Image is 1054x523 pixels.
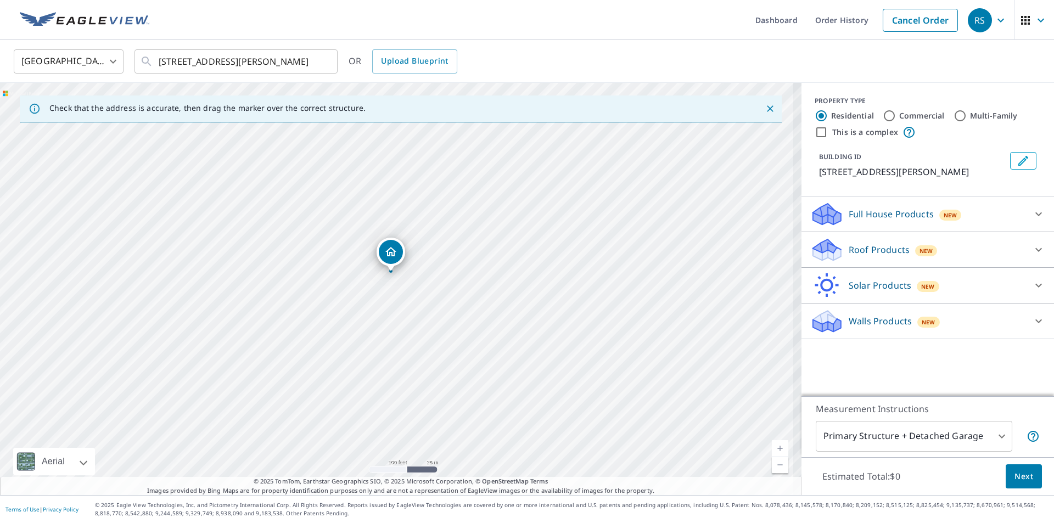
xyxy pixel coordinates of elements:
label: Commercial [899,110,945,121]
p: Roof Products [849,243,910,256]
a: Current Level 18, Zoom In [772,440,788,457]
span: Your report will include the primary structure and a detached garage if one exists. [1027,430,1040,443]
div: Aerial [38,448,68,475]
a: Terms of Use [5,505,40,513]
div: Roof ProductsNew [810,237,1045,263]
span: Upload Blueprint [381,54,448,68]
span: © 2025 TomTom, Earthstar Geographics SIO, © 2025 Microsoft Corporation, © [254,477,548,486]
p: [STREET_ADDRESS][PERSON_NAME] [819,165,1006,178]
button: Next [1006,464,1042,489]
p: Check that the address is accurate, then drag the marker over the correct structure. [49,103,366,113]
a: Privacy Policy [43,505,79,513]
div: [GEOGRAPHIC_DATA] [14,46,124,77]
button: Edit building 1 [1010,152,1036,170]
div: Full House ProductsNew [810,201,1045,227]
img: EV Logo [20,12,149,29]
p: © 2025 Eagle View Technologies, Inc. and Pictometry International Corp. All Rights Reserved. Repo... [95,501,1049,518]
label: Multi-Family [970,110,1018,121]
a: Upload Blueprint [372,49,457,74]
a: Current Level 18, Zoom Out [772,457,788,473]
p: Full House Products [849,207,934,221]
div: OR [349,49,457,74]
input: Search by address or latitude-longitude [159,46,315,77]
p: Walls Products [849,314,912,328]
span: New [921,282,935,291]
label: This is a complex [832,127,898,138]
div: RS [968,8,992,32]
p: Estimated Total: $0 [814,464,909,488]
p: | [5,506,79,513]
div: Solar ProductsNew [810,272,1045,299]
span: New [944,211,957,220]
div: PROPERTY TYPE [815,96,1041,106]
div: Dropped pin, building 1, Residential property, 100 E Beil Ave Nazareth, PA 18064 [377,238,405,272]
span: Next [1014,470,1033,483]
a: OpenStreetMap [482,477,528,485]
p: Measurement Instructions [816,402,1040,415]
a: Cancel Order [883,9,958,32]
div: Walls ProductsNew [810,308,1045,334]
button: Close [763,102,777,116]
div: Primary Structure + Detached Garage [816,421,1012,452]
span: New [920,246,933,255]
p: Solar Products [849,279,911,292]
span: New [922,318,935,327]
p: BUILDING ID [819,152,861,161]
a: Terms [530,477,548,485]
div: Aerial [13,448,95,475]
label: Residential [831,110,874,121]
